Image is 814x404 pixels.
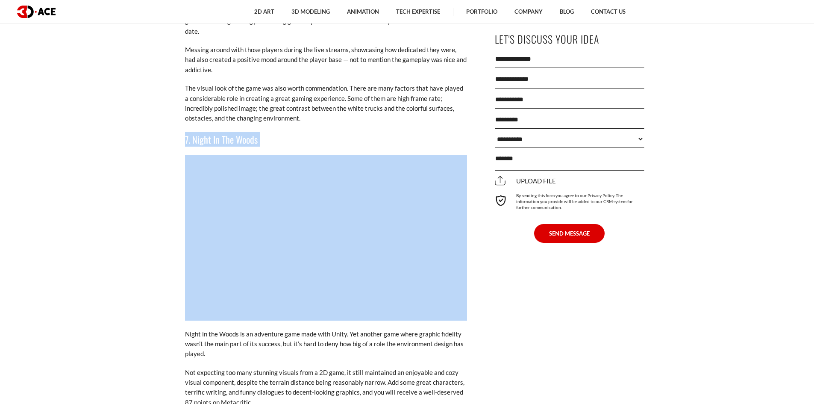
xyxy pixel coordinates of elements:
p: Let's Discuss Your Idea [495,29,644,49]
span: Upload file [495,177,556,185]
button: SEND MESSAGE [534,224,605,243]
div: By sending this form you agree to our Privacy Policy. The information you provide will be added t... [495,190,644,210]
img: logo dark [17,6,56,18]
p: The visual look of the game was also worth commendation. There are many factors that have played ... [185,83,467,124]
h3: 7. Night In The Woods [185,132,467,147]
p: Messing around with those players during the live streams, showcasing how dedicated they were, ha... [185,45,467,75]
p: Night in the Woods is an adventure game made with Unity. Yet another game where graphic fidelity ... [185,329,467,359]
